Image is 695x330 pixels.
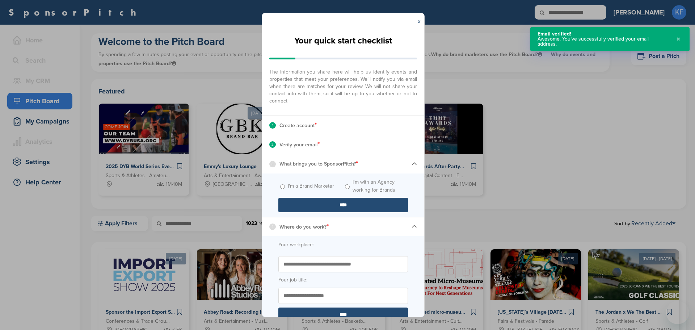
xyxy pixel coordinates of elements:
a: x [418,18,421,25]
div: Email verified! [538,32,669,37]
span: The information you share here will help us identify events and properties that meet your prefere... [269,65,417,105]
p: Verify your email [279,140,320,149]
label: Your job title: [278,276,408,284]
p: Create account [279,121,317,130]
div: 4 [269,224,276,230]
div: 3 [269,161,276,167]
h2: Your quick start checklist [294,33,392,49]
p: Where do you work? [279,222,329,231]
div: Awesome. You’ve successfully verified your email address. [538,37,669,47]
label: I'm a Brand Marketer [288,182,334,190]
button: Close [674,32,682,47]
p: What brings you to SponsorPitch? [279,159,358,168]
label: Your workplace: [278,241,408,249]
label: I'm with an Agency working for Brands [353,178,408,194]
div: 2 [269,141,276,148]
div: 1 [269,122,276,129]
iframe: Button to launch messaging window [666,301,689,324]
img: Checklist arrow 1 [412,161,417,167]
img: Checklist arrow 1 [412,224,417,229]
